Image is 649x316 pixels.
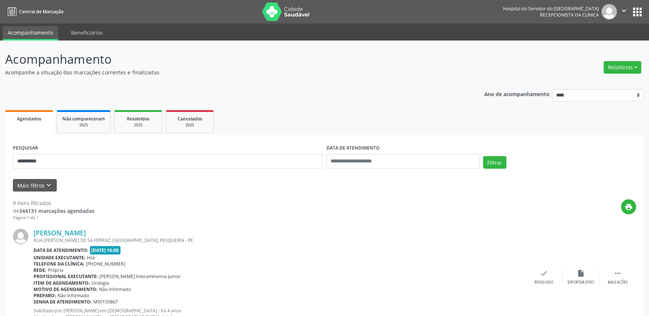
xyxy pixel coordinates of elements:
[34,237,526,243] div: RUA [PERSON_NAME] DE SA FERRAZ, [GEOGRAPHIC_DATA], PESQUEIRA - PE
[171,122,208,128] div: 2025
[620,7,628,15] i: 
[34,286,98,292] b: Motivo de agendamento:
[127,116,150,122] span: Resolvidos
[91,280,109,286] span: Urologia
[34,267,46,273] b: Rede:
[5,69,452,76] p: Acompanhe a situação das marcações correntes e finalizadas
[614,269,622,277] i: 
[62,122,105,128] div: 2025
[13,229,28,244] img: img
[34,273,98,280] b: Profissional executante:
[17,116,41,122] span: Agendados
[34,292,56,299] b: Preparo:
[13,215,94,221] div: Página 1 de 1
[5,50,452,69] p: Acompanhamento
[484,89,549,98] p: Ano de acompanhamento
[19,8,63,15] span: Central de Marcação
[577,269,585,277] i: insert_drive_file
[625,203,633,211] i: print
[13,207,94,215] div: de
[48,267,63,273] span: Própria
[34,280,90,286] b: Item de agendamento:
[90,246,121,254] span: [DATE] 16:00
[617,4,631,20] button: 
[604,61,641,74] button: Relatórios
[87,254,95,261] span: Hse
[13,179,57,192] button: Mais filtroskeyboard_arrow_down
[13,199,94,207] div: 9 itens filtrados
[19,207,94,214] strong: 344131 marcações agendadas
[3,26,58,41] a: Acompanhamento
[99,286,131,292] span: Não informado
[34,254,86,261] b: Unidade executante:
[13,143,38,154] label: PESQUISAR
[601,4,617,20] img: img
[540,12,599,18] span: Recepcionista da clínica
[34,261,84,267] b: Telefone da clínica:
[120,122,157,128] div: 2025
[534,280,553,285] div: Resolvido
[66,26,108,39] a: Beneficiários
[503,6,599,12] div: Hospital do Servidor do [GEOGRAPHIC_DATA]
[57,292,89,299] span: Não informado
[568,280,594,285] div: Exportar (PDF)
[86,261,125,267] span: [PHONE_NUMBER]
[178,116,202,122] span: Cancelados
[540,269,548,277] i: check
[5,6,63,18] a: Central de Marcação
[62,116,105,122] span: Não compareceram
[327,143,380,154] label: DATA DE ATENDIMENTO
[483,156,506,169] button: Filtrar
[34,229,86,237] a: [PERSON_NAME]
[34,299,92,305] b: Senha de atendimento:
[45,181,53,189] i: keyboard_arrow_down
[621,199,636,214] button: print
[100,273,181,280] span: [PERSON_NAME] Interaminense Junior
[631,6,644,18] button: apps
[93,299,118,305] span: M00150867
[34,247,88,253] b: Data de atendimento:
[608,280,628,285] div: Mais ações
